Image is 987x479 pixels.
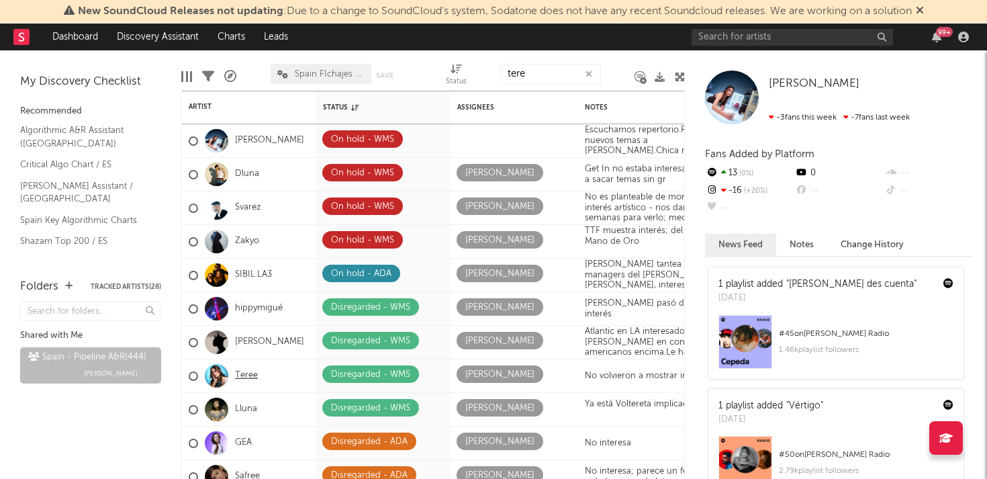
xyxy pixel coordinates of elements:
span: -7 fans last week [769,114,910,122]
div: 99 + [936,27,953,37]
a: Lluna [235,404,257,415]
div: Disregarded - WMS [331,333,410,349]
a: Shazam Top 200 / ES [20,234,148,249]
div: On hold - ADA [331,266,391,282]
div: -- [884,182,974,200]
input: Search... [500,64,601,84]
button: 99+ [932,32,941,42]
a: [PERSON_NAME] [769,77,859,91]
div: Edit Columns [181,57,192,96]
div: -16 [705,182,794,200]
div: [PERSON_NAME] [465,165,534,181]
a: Zakyo [235,236,259,247]
div: Status [323,103,410,112]
div: [PERSON_NAME] [465,400,534,417]
a: "[PERSON_NAME] des cuenta" [786,279,916,289]
div: A&R Pipeline [224,57,236,96]
input: Search for folders... [20,302,161,321]
span: New SoundCloud Releases not updating [78,6,283,17]
div: [PERSON_NAME] tantea con los managers del [PERSON_NAME]. [PERSON_NAME], interesante aunque pequeñ... [578,259,746,291]
div: 0 [794,165,884,182]
div: 2.79k playlist followers [779,463,953,479]
div: # 50 on [PERSON_NAME] Radio [779,447,953,463]
div: [PERSON_NAME] pasó demos; sin interés [578,298,746,319]
div: [PERSON_NAME] [465,333,534,349]
a: Algorithmic A&R Assistant ([GEOGRAPHIC_DATA]) [20,123,148,150]
div: 13 [705,165,794,182]
div: Disregarded - ADA [331,434,408,450]
span: -3 fans this week [769,114,837,122]
div: Assignees [457,103,551,112]
span: Spain FIchajes Ok [295,70,365,79]
a: Dashboard [43,24,107,50]
div: Recommended [20,103,161,120]
div: [PERSON_NAME] [465,367,534,383]
div: # 45 on [PERSON_NAME] Radio [779,326,953,342]
div: [PERSON_NAME] [465,232,534,249]
div: 1 playlist added [718,277,916,292]
input: Search for artists [692,29,893,46]
a: Charts [208,24,254,50]
span: [PERSON_NAME] [84,365,138,382]
a: Teree [235,370,258,382]
div: 1 playlist added [718,399,823,413]
a: Spain Key Algorithmic Charts [20,213,148,228]
div: Spain - Pipeline A&R ( 444 ) [28,349,146,365]
a: #45on[PERSON_NAME] Radio1.46kplaylist followers [708,315,963,379]
a: Discovery Assistant [107,24,208,50]
a: Spain - Pipeline A&R(444)[PERSON_NAME] [20,347,161,384]
div: Status [446,57,467,96]
button: Notes [776,234,827,256]
a: hippymigué [235,303,283,314]
span: Dismiss [916,6,924,17]
div: Disregarded - WMS [331,400,410,417]
div: Get In no estaba interesado, ha vuelto a sacar temas sin gr [578,164,746,185]
a: [PERSON_NAME] Assistant / [GEOGRAPHIC_DATA] [20,179,148,206]
div: Folders [20,279,58,295]
div: 1.46k playlist followers [779,342,953,358]
a: [PERSON_NAME] [235,337,304,348]
span: Fans Added by Platform [705,149,814,159]
span: : Due to a change to SoundCloud's system, Sodatone does not have any recent Soundcloud releases. ... [78,6,912,17]
a: Leads [254,24,297,50]
div: Shared with Me [20,328,161,344]
div: No volvieron a mostrar interés [578,371,714,382]
div: Artist [189,103,289,111]
a: Svarez [235,202,261,214]
div: On hold - WMS [331,165,394,181]
a: GEA [235,437,252,449]
button: News Feed [705,234,776,256]
div: -- [794,182,884,200]
div: [PERSON_NAME] [465,300,534,316]
a: "Vértigo" [786,401,823,410]
div: Disregarded - WMS [331,300,410,316]
div: -- [884,165,974,182]
div: No interesa [585,438,631,449]
div: On hold - WMS [331,132,394,148]
div: [PERSON_NAME] [465,266,534,282]
div: [DATE] [718,413,823,427]
a: SIBIL.LA3 [235,269,272,281]
div: Disregarded - WMS [331,367,410,383]
div: Status [446,74,467,90]
span: +20 % [742,187,767,195]
div: Atlantic en LA interesados.[PERSON_NAME] en contacto. Sellos americanos encima.Le han visto ya en... [585,326,739,358]
span: 0 % [737,170,753,177]
div: On hold - WMS [331,199,394,215]
div: On hold - WMS [331,232,394,249]
div: -- [705,200,794,217]
div: TTF muestra interés; del círculo de La Mano de Oro [578,226,746,257]
button: Change History [827,234,917,256]
div: Ya está Voltereta implicado [578,399,700,420]
div: My Discovery Checklist [20,74,161,90]
button: Tracked Artists(28) [91,284,161,290]
a: [PERSON_NAME] [235,135,304,146]
button: Save [376,72,393,79]
div: [DATE] [718,292,916,305]
a: Critical Algo Chart / ES [20,157,148,172]
div: Filters [202,57,214,96]
span: No es planteable de momento salvo interés artístico - nos damos unas semanas para verlo; mecen - ... [585,193,738,296]
div: Notes [585,103,719,112]
div: [PERSON_NAME] [465,199,534,215]
a: Dluna [235,169,259,180]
